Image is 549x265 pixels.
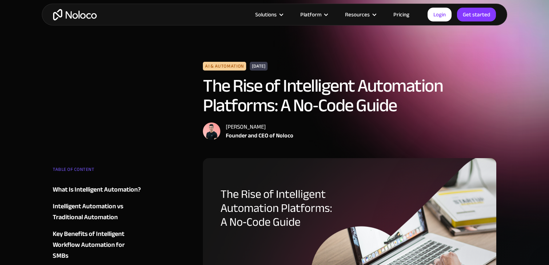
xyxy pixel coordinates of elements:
div: Platform [300,10,321,19]
a: Pricing [384,10,418,19]
div: Solutions [255,10,277,19]
div: AI & Automation [203,62,246,71]
a: home [53,9,97,20]
div: Solutions [246,10,291,19]
div: [DATE] [250,62,268,71]
a: What Is Intelligent Automation? [53,184,141,195]
h1: The Rise of Intelligent Automation Platforms: A No‑Code Guide [203,76,496,115]
div: Resources [345,10,370,19]
div: TABLE OF CONTENT [53,164,141,178]
div: [PERSON_NAME] [226,123,293,131]
div: Platform [291,10,336,19]
div: Resources [336,10,384,19]
a: Login [428,8,452,21]
div: Founder and CEO of Noloco [226,131,293,140]
a: Key Benefits of Intelligent Workflow Automation for SMBs [53,229,141,261]
a: Get started [457,8,496,21]
a: Intelligent Automation vs Traditional Automation [53,201,141,223]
